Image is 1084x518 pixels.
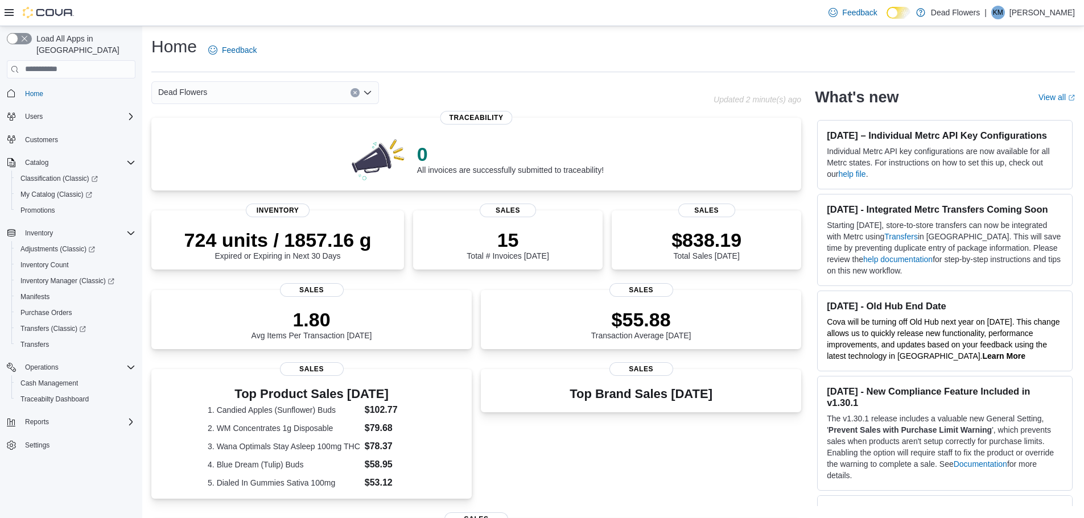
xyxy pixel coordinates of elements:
a: Cash Management [16,376,83,390]
svg: External link [1068,94,1075,101]
dt: 1. Candied Apples (Sunflower) Buds [208,404,360,416]
span: Settings [20,438,135,452]
button: Traceabilty Dashboard [11,391,140,407]
h3: Top Brand Sales [DATE] [570,387,712,401]
dd: $79.68 [365,421,415,435]
span: Users [25,112,43,121]
img: 0 [349,136,408,181]
span: Operations [25,363,59,372]
a: help file [838,169,865,179]
a: Classification (Classic) [11,171,140,187]
h3: Top Product Sales [DATE] [208,387,415,401]
button: Transfers [11,337,140,353]
span: Traceabilty Dashboard [16,392,135,406]
nav: Complex example [7,81,135,483]
button: Promotions [11,202,140,218]
p: Individual Metrc API key configurations are now available for all Metrc states. For instructions ... [827,146,1063,180]
button: Inventory Count [11,257,140,273]
span: Transfers [16,338,135,351]
dd: $58.95 [365,458,415,471]
span: Classification (Classic) [20,174,98,183]
p: 15 [467,229,549,251]
a: View allExternal link [1038,93,1075,102]
span: Cova will be turning off Old Hub next year on [DATE]. This change allows us to quickly release ne... [827,317,1060,360]
h3: [DATE] - New Compliance Feature Included in v1.30.1 [827,386,1063,408]
h3: [DATE] - Old Hub End Date [827,300,1063,312]
span: Inventory [25,229,53,238]
span: Sales [480,204,537,217]
span: Sales [609,283,673,297]
button: Open list of options [363,88,372,97]
span: Classification (Classic) [16,172,135,185]
span: Cash Management [16,376,135,390]
span: Transfers (Classic) [16,322,135,335]
span: Sales [678,204,735,217]
div: Total Sales [DATE] [671,229,741,260]
p: Dead Flowers [931,6,980,19]
span: Promotions [16,204,135,217]
span: Manifests [16,290,135,304]
button: Operations [20,360,63,374]
a: Transfers [884,232,918,241]
span: Customers [20,132,135,147]
span: Feedback [222,44,257,56]
a: Inventory Manager (Classic) [16,274,119,288]
button: Reports [2,414,140,430]
span: Sales [609,362,673,376]
p: [PERSON_NAME] [1009,6,1075,19]
a: Feedback [204,39,261,61]
dd: $78.37 [365,440,415,453]
a: Transfers (Classic) [11,321,140,337]
p: $838.19 [671,229,741,251]
span: Manifests [20,292,50,301]
button: Customers [2,131,140,148]
h3: [DATE] – Individual Metrc API Key Configurations [827,130,1063,141]
span: Sales [280,283,344,297]
span: Catalog [25,158,48,167]
button: Home [2,85,140,102]
a: Home [20,87,48,101]
span: Promotions [20,206,55,215]
span: Catalog [20,156,135,169]
a: Promotions [16,204,60,217]
span: KM [993,6,1003,19]
span: Reports [20,415,135,429]
a: My Catalog (Classic) [11,187,140,202]
a: help documentation [863,255,933,264]
div: All invoices are successfully submitted to traceability! [417,143,604,175]
span: Adjustments (Classic) [16,242,135,256]
a: Customers [20,133,63,147]
span: Dead Flowers [158,85,207,99]
p: 724 units / 1857.16 g [184,229,372,251]
div: Kelly Moore [991,6,1005,19]
span: Inventory [20,226,135,240]
span: Home [25,89,43,98]
dt: 2. WM Concentrates 1g Disposable [208,422,360,434]
span: Home [20,86,135,101]
span: My Catalog (Classic) [20,190,92,199]
a: Learn More [983,351,1025,360]
span: Settings [25,441,50,450]
p: $55.88 [591,308,691,331]
div: Transaction Average [DATE] [591,308,691,340]
a: Feedback [824,1,881,24]
span: Inventory Count [16,258,135,272]
h3: [DATE] - Integrated Metrc Transfers Coming Soon [827,204,1063,215]
button: Clear input [351,88,360,97]
button: Inventory [20,226,57,240]
a: Settings [20,438,54,452]
button: Reports [20,415,53,429]
span: Inventory Count [20,260,69,270]
button: Catalog [2,155,140,171]
button: Manifests [11,289,140,305]
input: Dark Mode [887,7,910,19]
p: The v1.30.1 release includes a valuable new General Setting, ' ', which prevents sales when produ... [827,413,1063,481]
a: Transfers (Classic) [16,322,90,335]
button: Operations [2,359,140,375]
p: 0 [417,143,604,165]
a: Purchase Orders [16,306,77,320]
span: Inventory Manager (Classic) [20,276,114,285]
div: Total # Invoices [DATE] [467,229,549,260]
